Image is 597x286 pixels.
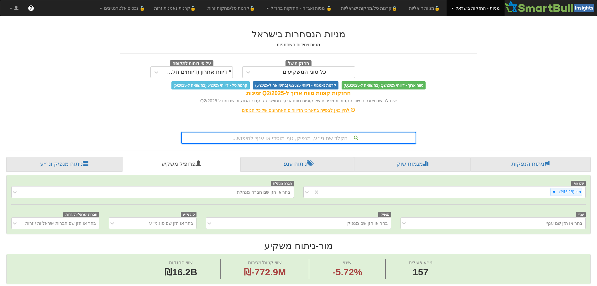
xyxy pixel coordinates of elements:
div: החזקות קופות טווח ארוך ל-Q2/2025 זמינות [120,89,477,98]
div: בחר או הזן שם חברות ישראליות / זרות [25,220,96,226]
a: ניתוח מנפיק וני״ע [6,157,122,172]
span: ? [29,5,33,11]
div: * דיווח אחרון (דיווחים חלקיים) [164,69,231,75]
a: 🔒 מניות ואג״ח - החזקות בחו״ל [262,0,336,16]
span: -5.72% [333,266,362,279]
span: שינוי [343,260,352,265]
span: חברה מנהלת [271,181,294,186]
span: סוג ני״ע [181,212,197,217]
h5: מניות ויחידות השתתפות [120,42,477,47]
span: טווח ארוך - דיווחי Q2/2025 (בהשוואה ל-Q1/2025) [342,81,426,89]
a: ? [23,0,39,16]
img: Smartbull [505,0,597,13]
span: שווי החזקות [169,260,193,265]
span: ₪16.2B [165,267,197,277]
h2: מור - ניתוח משקיע [6,240,591,251]
span: ₪-772.9M [244,267,286,277]
h2: מניות הנסחרות בישראל [120,29,477,39]
span: מנפיק [378,212,391,217]
span: שם גוף [571,181,586,186]
div: בחר או הזן שם ענף [546,220,582,226]
div: בחר או הזן שם חברה מנהלת [237,189,290,195]
span: החזקות של [285,60,312,67]
span: 157 [409,266,432,279]
div: הקלד שם ני״ע, מנפיק, גוף מוסדי או ענף לחיפוש... [182,132,416,143]
a: 🔒קרנות סל/מחקות זרות [203,0,262,16]
a: מגמות שוק [354,157,470,172]
div: כל סוגי המשקיעים [283,69,326,75]
div: בחר או הזן שם מנפיק [347,220,388,226]
span: קרנות נאמנות - דיווחי 6/2025 (בהשוואה ל-5/2025) [253,81,338,89]
div: לחץ כאן לצפייה בתאריכי הדיווחים האחרונים של כל הגופים [115,107,482,113]
div: בחר או הזן שם סוג ני״ע [149,220,193,226]
span: קרנות סל - דיווחי 6/2025 (בהשוואה ל-5/2025) [171,81,250,89]
a: פרופיל משקיע [122,157,240,172]
span: על פי דוחות לתקופה [170,60,213,67]
a: ניתוח הנפקות [471,157,591,172]
a: 🔒מניות דואליות [404,0,447,16]
span: ענף [576,212,586,217]
div: שים לב שבתצוגה זו שווי הקניות והמכירות של קופות טווח ארוך מחושב רק עבור החזקות שדווחו ל Q2/2025 [120,98,477,104]
span: ני״ע פעילים [409,260,432,265]
a: 🔒 נכסים אלטרנטיבים [95,0,150,16]
a: 🔒קרנות נאמנות זרות [149,0,203,16]
div: מור (₪16.2B) [558,188,582,196]
span: חברות ישראליות / זרות [63,212,99,217]
a: מניות - החזקות בישראל [447,0,504,16]
span: שווי קניות/מכירות [248,260,281,265]
a: 🔒קרנות סל/מחקות ישראליות [336,0,404,16]
a: ניתוח ענפי [240,157,354,172]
